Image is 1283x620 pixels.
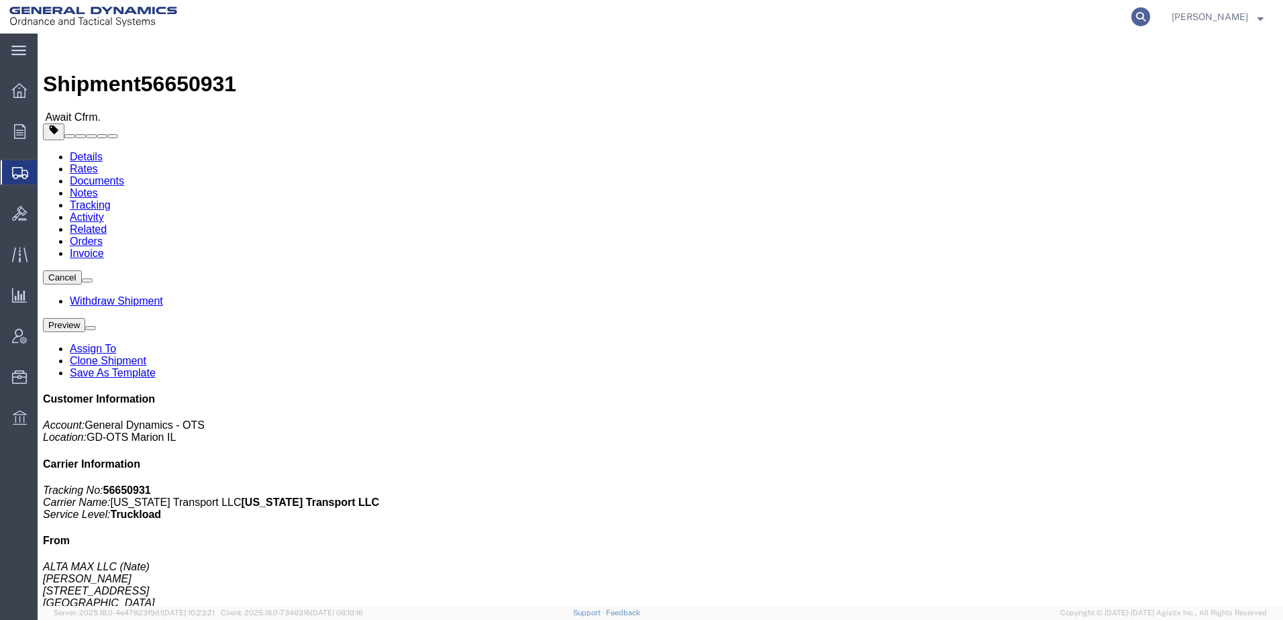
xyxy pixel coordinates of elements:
[1060,607,1267,619] span: Copyright © [DATE]-[DATE] Agistix Inc., All Rights Reserved
[311,609,363,617] span: [DATE] 08:10:16
[1171,9,1264,25] button: [PERSON_NAME]
[38,34,1283,606] iframe: FS Legacy Container
[573,609,607,617] a: Support
[162,609,215,617] span: [DATE] 10:23:21
[221,609,363,617] span: Client: 2025.18.0-7346316
[9,7,177,27] img: logo
[606,609,640,617] a: Feedback
[1172,9,1248,24] span: Richard Lautenbacher
[54,609,215,617] span: Server: 2025.18.0-4e47823f9d1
